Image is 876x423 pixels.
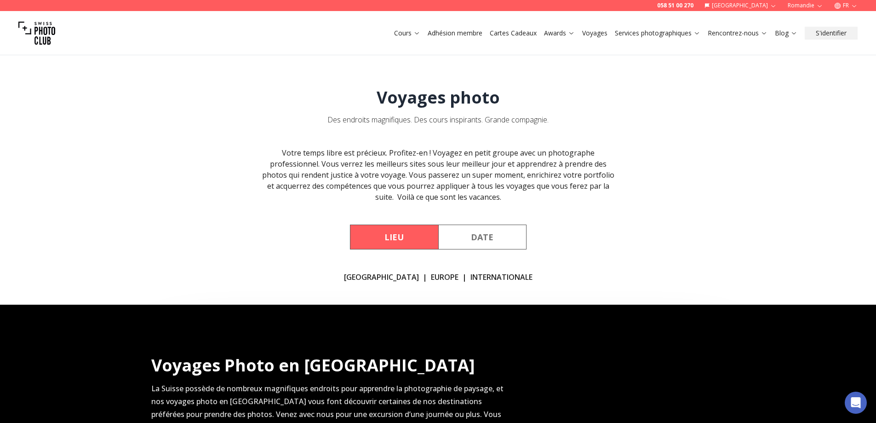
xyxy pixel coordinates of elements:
a: Awards [544,29,575,38]
button: By Location [350,225,438,249]
h2: Voyages Photo en [GEOGRAPHIC_DATA] [151,356,475,375]
a: 058 51 00 270 [657,2,693,9]
button: Blog [771,27,801,40]
button: By Date [438,225,527,249]
div: | | [344,272,532,283]
span: Des endroits magnifiques. Des cours inspirants. Grande compagnie. [327,115,549,125]
a: Internationale [470,272,532,283]
div: Votre temps libre est précieux. Profitez-en ! Voyagez en petit groupe avec un photographe profess... [262,147,615,203]
a: Voyages [582,29,607,38]
button: Adhésion membre [424,27,486,40]
img: Swiss photo club [18,15,55,52]
a: Cours [394,29,420,38]
a: Europe [431,272,458,283]
button: S'identifier [805,27,858,40]
button: Cartes Cadeaux [486,27,540,40]
div: Course filter [350,225,527,249]
a: Adhésion membre [428,29,482,38]
a: Services photographiques [615,29,700,38]
button: Awards [540,27,578,40]
a: Rencontrez-nous [708,29,767,38]
button: Services photographiques [611,27,704,40]
button: Voyages [578,27,611,40]
a: [GEOGRAPHIC_DATA] [344,272,419,283]
a: Cartes Cadeaux [490,29,537,38]
h1: Voyages photo [377,88,500,107]
button: Cours [390,27,424,40]
button: Rencontrez-nous [704,27,771,40]
div: Open Intercom Messenger [845,392,867,414]
a: Blog [775,29,797,38]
